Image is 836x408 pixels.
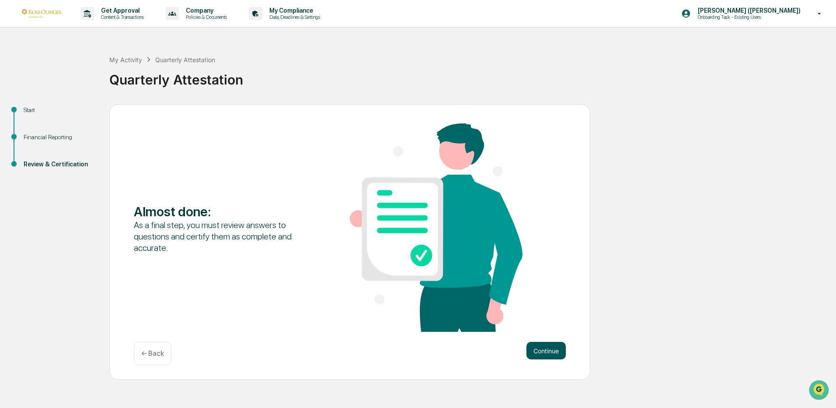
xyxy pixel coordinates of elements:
div: We're available if you need us! [30,76,111,83]
span: Pylon [87,148,106,155]
p: Onboarding Task - Existing Users [691,14,777,20]
a: 🗄️Attestations [60,107,112,123]
span: Attestations [72,110,108,119]
div: Almost done : [134,204,307,219]
div: Quarterly Attestation [109,65,832,88]
iframe: Open customer support [808,379,832,403]
button: Start new chat [149,70,159,80]
p: How can we help? [9,18,159,32]
span: Preclearance [17,110,56,119]
p: Get Approval [94,7,148,14]
div: 🖐️ [9,111,16,118]
p: Policies & Documents [179,14,231,20]
div: Review & Certification [24,160,95,169]
p: Company [179,7,231,14]
a: Powered byPylon [62,148,106,155]
div: Start [24,106,95,115]
div: Start new chat [30,67,143,76]
div: As a final step, you must review answers to questions and certify them as complete and accurate. [134,219,307,253]
img: 1746055101610-c473b297-6a78-478c-a979-82029cc54cd1 [9,67,24,83]
a: 🔎Data Lookup [5,123,59,139]
div: Quarterly Attestation [155,56,215,63]
p: ← Back [141,349,164,358]
p: My Compliance [262,7,324,14]
div: 🔎 [9,128,16,135]
p: [PERSON_NAME] ([PERSON_NAME]) [691,7,805,14]
a: 🖐️Preclearance [5,107,60,123]
img: Almost done [350,123,522,332]
button: Continue [526,342,566,359]
p: Content & Transactions [94,14,148,20]
span: Data Lookup [17,127,55,136]
div: My Activity [109,56,142,63]
div: 🗄️ [63,111,70,118]
img: logo [21,9,63,18]
p: Data, Deadlines & Settings [262,14,324,20]
div: Financial Reporting [24,133,95,142]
